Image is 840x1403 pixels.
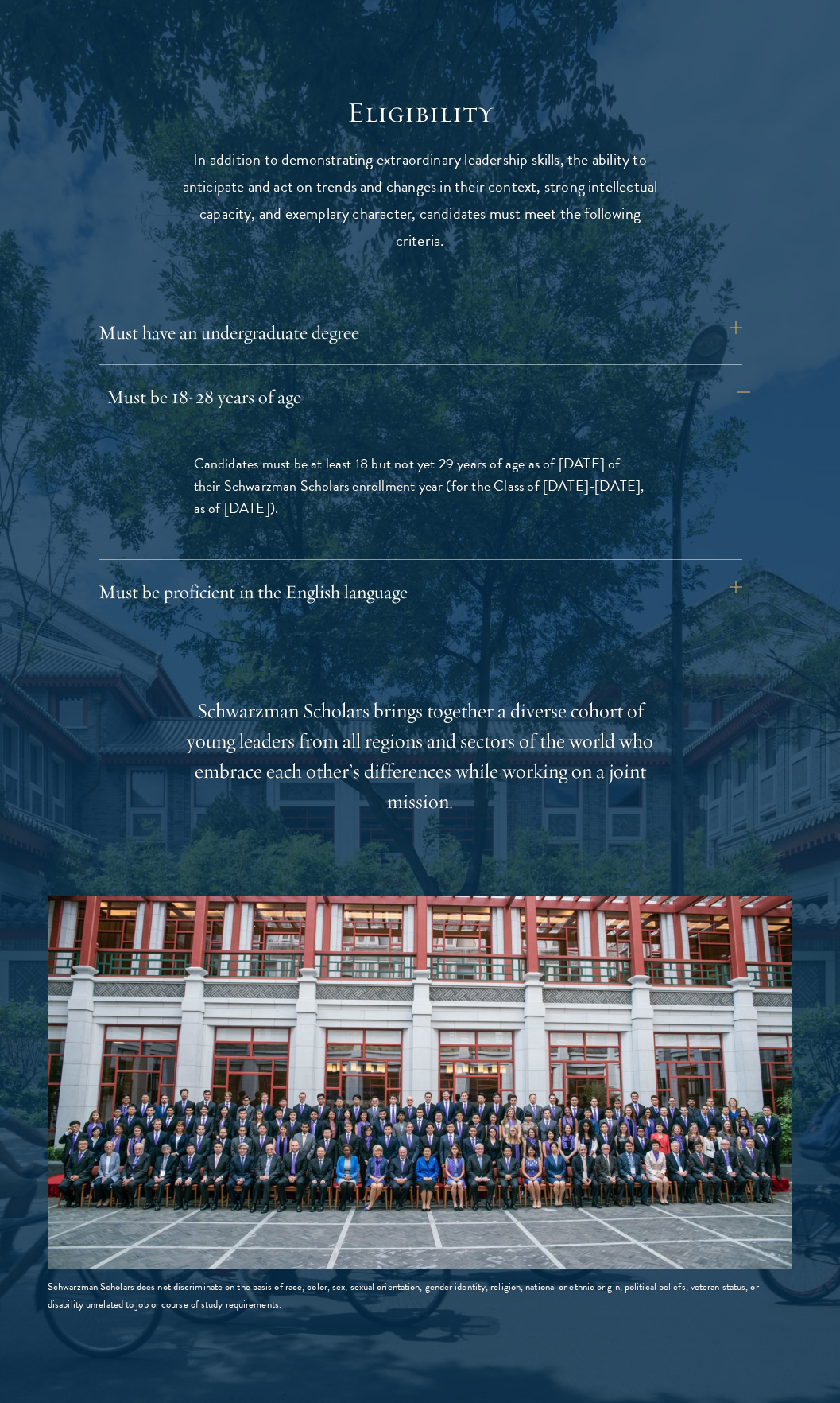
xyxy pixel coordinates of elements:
button: Must be proficient in the English language [99,573,742,611]
p: In addition to demonstrating extraordinary leadership skills, the ability to anticipate and act o... [174,146,667,254]
span: Candidates must be at least 18 but not yet 29 years of age as of [DATE] of their Schwarzman Schol... [194,453,645,519]
div: Schwarzman Scholars brings together a diverse cohort of young leaders from all regions and sector... [174,696,667,817]
button: Must have an undergraduate degree [99,313,742,352]
div: Schwarzman Scholars does not discriminate on the basis of race, color, sex, sexual orientation, g... [48,1279,792,1312]
button: Must be 18-28 years of age [106,378,750,416]
h2: Eligibility [174,95,667,130]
